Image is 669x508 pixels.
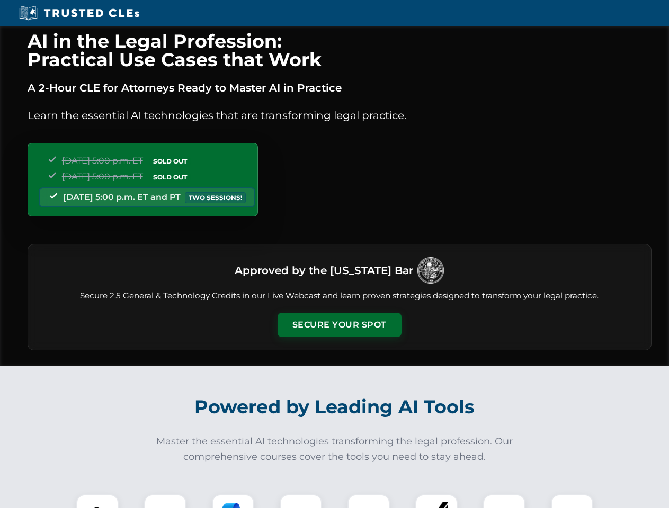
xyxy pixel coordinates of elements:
p: A 2-Hour CLE for Attorneys Ready to Master AI in Practice [28,79,652,96]
h2: Powered by Leading AI Tools [41,388,628,425]
img: Trusted CLEs [16,5,142,21]
img: Logo [417,257,444,284]
p: Secure 2.5 General & Technology Credits in our Live Webcast and learn proven strategies designed ... [41,290,638,302]
span: [DATE] 5:00 p.m. ET [62,171,143,182]
h3: Approved by the [US_STATE] Bar [235,261,413,280]
span: SOLD OUT [149,171,191,183]
button: Secure Your Spot [278,313,402,337]
p: Master the essential AI technologies transforming the legal profession. Our comprehensive courses... [149,434,520,465]
p: Learn the essential AI technologies that are transforming legal practice. [28,107,652,124]
span: [DATE] 5:00 p.m. ET [62,156,143,166]
span: SOLD OUT [149,156,191,167]
h1: AI in the Legal Profession: Practical Use Cases that Work [28,32,652,69]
